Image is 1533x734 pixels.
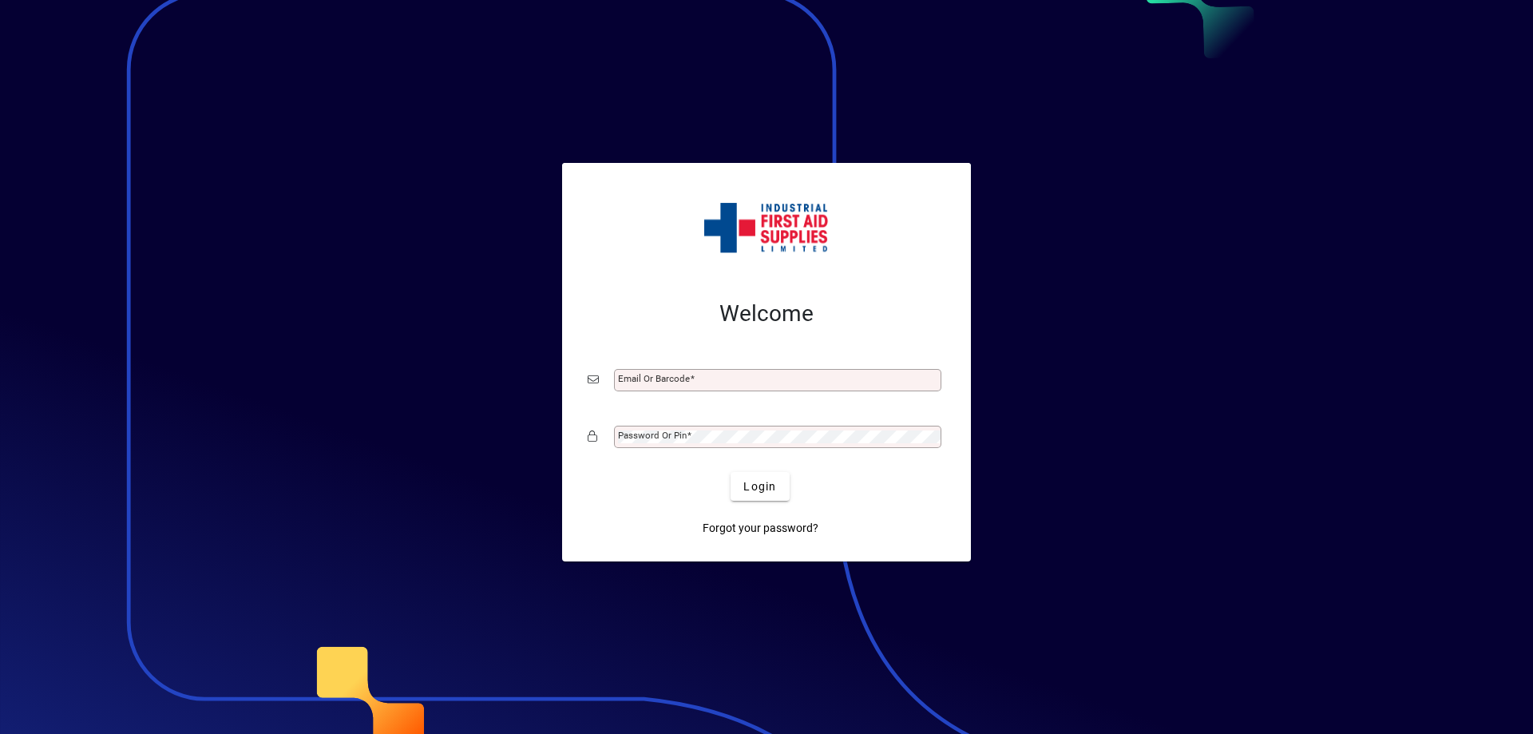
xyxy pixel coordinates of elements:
mat-label: Password or Pin [618,430,687,441]
a: Forgot your password? [696,514,825,542]
h2: Welcome [588,300,945,327]
span: Forgot your password? [703,520,818,537]
span: Login [743,478,776,495]
button: Login [731,472,789,501]
mat-label: Email or Barcode [618,373,690,384]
